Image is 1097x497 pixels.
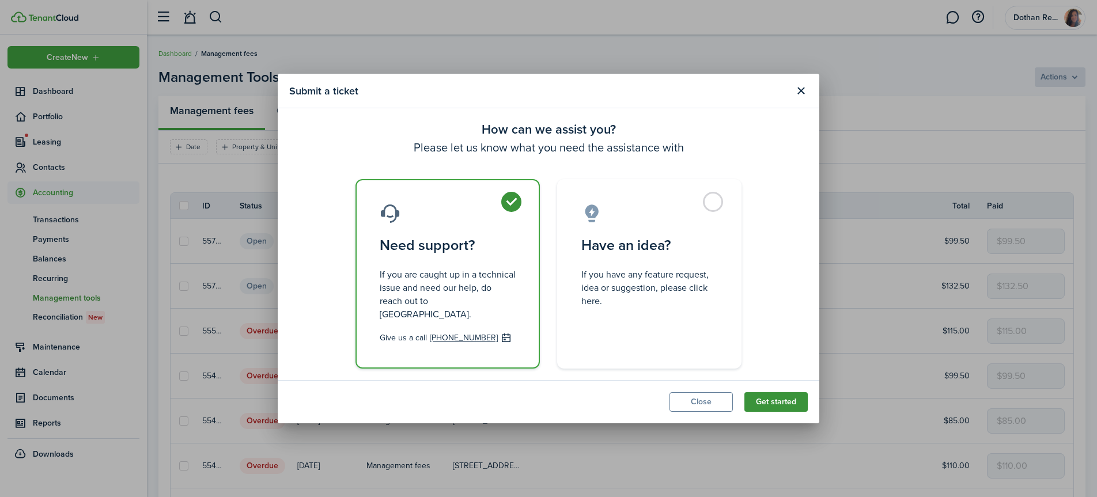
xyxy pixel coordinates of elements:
control-radio-card-title: Have an idea? [581,235,717,256]
control-radio-card-description: If you are caught up in a technical issue and need our help, do reach out to [GEOGRAPHIC_DATA]. [380,268,516,321]
control-radio-card-description: If you have any feature request, idea or suggestion, please click here. [581,268,717,308]
button: Get started [744,392,808,412]
button: Close [669,392,733,412]
button: Close modal [791,81,811,101]
span: Give us a call [380,332,427,344]
a: [PHONE_NUMBER] [430,332,498,344]
modal-title: Submit a ticket [289,79,788,102]
control-radio-card-title: Need support? [380,235,516,256]
wizard-step-header-description: Please let us know what you need the assistance with [289,139,808,156]
wizard-step-header-title: How can we assist you? [289,120,808,139]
